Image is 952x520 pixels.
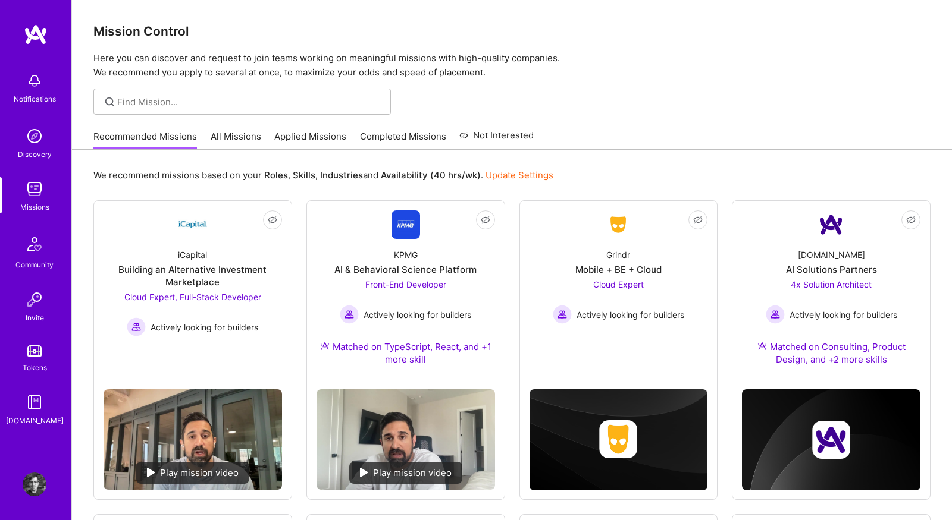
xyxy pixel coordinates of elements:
span: Front-End Developer [365,279,446,289]
div: Tokens [23,361,47,374]
img: Actively looking for builders [766,305,785,324]
b: Skills [293,169,315,181]
div: Grindr [606,248,630,261]
img: teamwork [23,177,46,201]
h3: Mission Control [93,24,931,39]
a: Completed Missions [360,130,446,150]
div: AI & Behavioral Science Platform [334,263,477,276]
span: Actively looking for builders [364,308,471,321]
img: Company logo [599,420,637,458]
div: iCapital [178,248,207,261]
img: No Mission [104,389,282,490]
img: Invite [23,288,46,311]
a: Company LogoGrindrMobile + BE + CloudCloud Expert Actively looking for buildersActively looking f... [530,210,708,345]
a: Applied Missions [274,130,346,150]
a: Company LogoiCapitalBuilding an Alternative Investment MarketplaceCloud Expert, Full-Stack Develo... [104,210,282,380]
i: icon EyeClosed [481,215,490,225]
img: play [147,468,155,477]
div: Building an Alternative Investment Marketplace [104,263,282,288]
div: Play mission video [349,462,462,484]
a: Company Logo[DOMAIN_NAME]AI Solutions Partners4x Solution Architect Actively looking for builders... [742,210,920,380]
img: Ateam Purple Icon [757,341,767,351]
div: Notifications [14,93,56,105]
img: guide book [23,390,46,414]
img: cover [530,389,708,490]
div: KPMG [394,248,418,261]
span: Cloud Expert [593,279,644,289]
b: Industries [320,169,363,181]
img: Actively looking for builders [127,317,146,336]
a: Update Settings [486,169,553,181]
img: Company logo [812,421,850,459]
i: icon EyeClosed [693,215,703,225]
b: Availability (40 hrs/wk) [381,169,481,181]
div: Matched on Consulting, Product Design, and +2 more skills [742,341,920,365]
img: Actively looking for builders [340,305,359,324]
b: Roles [264,169,288,181]
span: Actively looking for builders [151,321,258,333]
div: Matched on TypeScript, React, and +1 more skill [317,341,495,365]
i: icon EyeClosed [906,215,916,225]
div: Community [15,259,54,271]
div: Invite [26,311,44,324]
img: Company Logo [604,214,632,235]
a: Not Interested [459,128,534,150]
img: Company Logo [392,210,420,239]
div: Discovery [18,148,52,160]
a: Recommended Missions [93,130,197,150]
div: Missions [20,201,49,213]
input: Find Mission... [117,96,382,108]
i: icon EyeClosed [268,215,277,225]
i: icon SearchGrey [103,95,117,109]
p: We recommend missions based on your , , and . [93,169,553,181]
span: Actively looking for builders [790,308,897,321]
a: Company LogoKPMGAI & Behavioral Science PlatformFront-End Developer Actively looking for builders... [317,210,495,380]
span: Actively looking for builders [577,308,684,321]
span: Cloud Expert, Full-Stack Developer [124,292,261,302]
img: Company Logo [178,210,207,239]
img: Actively looking for builders [553,305,572,324]
div: [DOMAIN_NAME] [798,248,865,261]
a: User Avatar [20,472,49,496]
img: Company Logo [817,210,845,239]
div: Mobile + BE + Cloud [575,263,662,276]
img: discovery [23,124,46,148]
a: All Missions [211,130,261,150]
img: cover [742,389,920,490]
img: bell [23,69,46,93]
img: logo [24,24,48,45]
img: play [360,468,368,477]
div: AI Solutions Partners [786,263,877,276]
img: Community [20,230,49,259]
img: tokens [27,345,42,357]
img: User Avatar [23,472,46,496]
span: 4x Solution Architect [791,279,872,289]
img: No Mission [317,389,495,490]
img: Ateam Purple Icon [320,341,330,351]
div: Play mission video [136,462,249,484]
div: [DOMAIN_NAME] [6,414,64,427]
p: Here you can discover and request to join teams working on meaningful missions with high-quality ... [93,51,931,80]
